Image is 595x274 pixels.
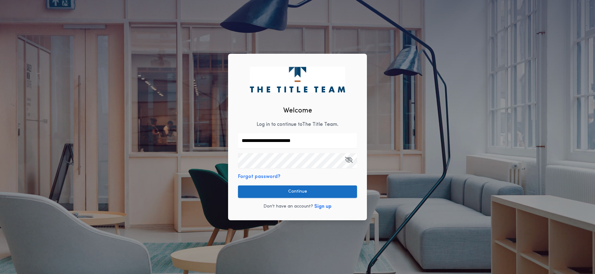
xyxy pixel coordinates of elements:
[238,185,357,198] button: Continue
[238,173,280,180] button: Forgot password?
[283,106,312,116] h2: Welcome
[257,121,338,128] p: Log in to continue to The Title Team .
[263,203,313,210] p: Don't have an account?
[250,67,345,92] img: logo
[314,203,332,210] button: Sign up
